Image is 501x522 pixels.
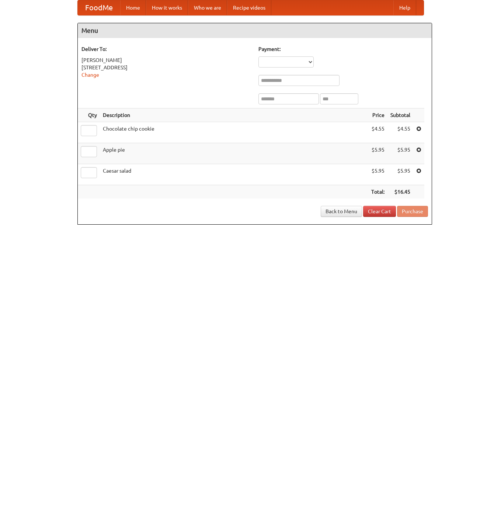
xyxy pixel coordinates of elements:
[258,45,428,53] h5: Payment:
[227,0,271,15] a: Recipe videos
[387,185,413,199] th: $16.45
[81,45,251,53] h5: Deliver To:
[78,108,100,122] th: Qty
[78,23,432,38] h4: Menu
[100,143,368,164] td: Apple pie
[368,185,387,199] th: Total:
[363,206,396,217] a: Clear Cart
[368,143,387,164] td: $5.95
[100,164,368,185] td: Caesar salad
[387,122,413,143] td: $4.55
[81,56,251,64] div: [PERSON_NAME]
[368,122,387,143] td: $4.55
[81,72,99,78] a: Change
[78,0,120,15] a: FoodMe
[100,122,368,143] td: Chocolate chip cookie
[387,143,413,164] td: $5.95
[368,108,387,122] th: Price
[146,0,188,15] a: How it works
[397,206,428,217] button: Purchase
[120,0,146,15] a: Home
[387,108,413,122] th: Subtotal
[368,164,387,185] td: $5.95
[100,108,368,122] th: Description
[387,164,413,185] td: $5.95
[81,64,251,71] div: [STREET_ADDRESS]
[321,206,362,217] a: Back to Menu
[393,0,416,15] a: Help
[188,0,227,15] a: Who we are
